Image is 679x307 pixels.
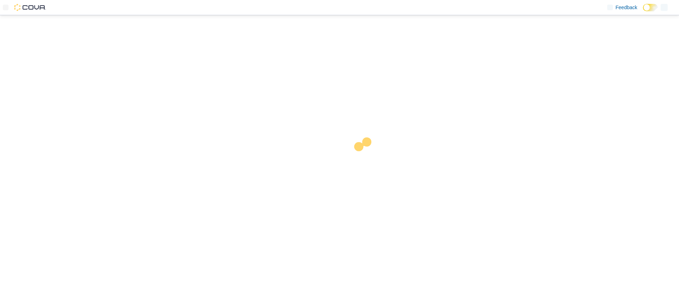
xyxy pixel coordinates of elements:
[643,4,658,11] input: Dark Mode
[604,0,640,14] a: Feedback
[616,4,637,11] span: Feedback
[14,4,46,11] img: Cova
[339,132,393,185] img: cova-loader
[643,11,643,12] span: Dark Mode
